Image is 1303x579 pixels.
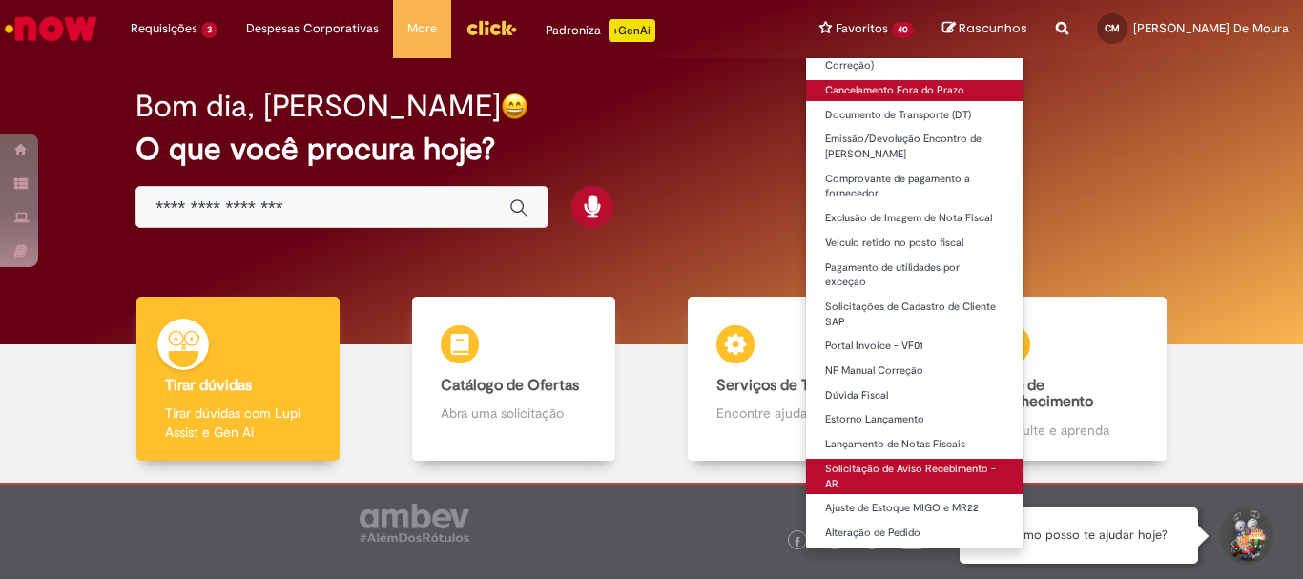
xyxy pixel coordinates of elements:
[135,133,1168,166] h2: O que você procura hoje?
[806,434,1023,455] a: Lançamento de Notas Fiscais
[131,19,197,38] span: Requisições
[806,233,1023,254] a: Veículo retido no posto fiscal
[806,336,1023,357] a: Portal Invoice - VF01
[806,258,1023,293] a: Pagamento de utilidades por exceção
[165,376,252,395] b: Tirar dúvidas
[100,297,376,462] a: Tirar dúvidas Tirar dúvidas com Lupi Assist e Gen Ai
[201,22,217,38] span: 3
[942,20,1027,38] a: Rascunhos
[806,169,1023,204] a: Comprovante de pagamento a fornecedor
[960,507,1198,564] div: Oi, como posso te ajudar hoje?
[836,19,888,38] span: Favoritos
[246,19,379,38] span: Despesas Corporativas
[806,129,1023,164] a: Emissão/Devolução Encontro de [PERSON_NAME]
[806,208,1023,229] a: Exclusão de Imagem de Nota Fiscal
[892,22,914,38] span: 40
[1133,20,1289,36] span: [PERSON_NAME] De Moura
[806,409,1023,430] a: Estorno Lançamento
[651,297,927,462] a: Serviços de TI Encontre ajuda
[716,376,814,395] b: Serviços de TI
[2,10,100,48] img: ServiceNow
[806,41,1023,76] a: Indexação de NFs (Criação e Correção)
[1217,507,1274,565] button: Iniciar Conversa de Suporte
[793,537,802,547] img: logo_footer_facebook.png
[609,19,655,42] p: +GenAi
[407,19,437,38] span: More
[465,13,517,42] img: click_logo_yellow_360x200.png
[546,19,655,42] div: Padroniza
[806,297,1023,332] a: Solicitações de Cadastro de Cliente SAP
[806,105,1023,126] a: Documento de Transporte (DT)
[806,80,1023,101] a: Cancelamento Fora do Prazo
[441,403,586,423] p: Abra uma solicitação
[135,90,501,123] h2: Bom dia, [PERSON_NAME]
[1105,22,1120,34] span: CM
[360,504,469,542] img: logo_footer_ambev_rotulo_gray.png
[927,297,1203,462] a: Base de Conhecimento Consulte e aprenda
[165,403,310,442] p: Tirar dúvidas com Lupi Assist e Gen Ai
[806,361,1023,382] a: NF Manual Correção
[806,385,1023,406] a: Dúvida Fiscal
[992,421,1137,440] p: Consulte e aprenda
[806,523,1023,544] a: Alteração de Pedido
[716,403,861,423] p: Encontre ajuda
[959,19,1027,37] span: Rascunhos
[806,459,1023,494] a: Solicitação de Aviso Recebimento - AR
[376,297,651,462] a: Catálogo de Ofertas Abra uma solicitação
[992,376,1093,412] b: Base de Conhecimento
[806,498,1023,519] a: Ajuste de Estoque MIGO e MR22
[441,376,579,395] b: Catálogo de Ofertas
[501,93,528,120] img: happy-face.png
[805,57,1024,549] ul: Favoritos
